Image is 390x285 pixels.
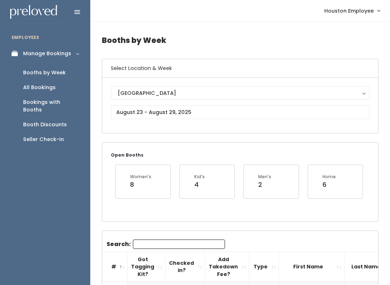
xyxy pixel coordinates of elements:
div: Manage Bookings [23,50,71,57]
div: Bookings with Booths [23,98,79,114]
div: Seller Check-in [23,136,64,143]
th: Type: activate to sort column ascending [249,252,279,282]
div: Women's [130,174,151,180]
div: 6 [322,180,336,189]
th: Add Takedown Fee?: activate to sort column ascending [205,252,249,282]
div: Kid's [194,174,205,180]
a: Houston Employee [317,3,387,18]
div: 4 [194,180,205,189]
th: #: activate to sort column descending [102,252,127,282]
div: Home [322,174,336,180]
div: Booth Discounts [23,121,67,128]
input: Search: [133,240,225,249]
div: Booths by Week [23,69,66,76]
h4: Booths by Week [102,30,378,50]
h6: Select Location & Week [102,59,378,78]
button: [GEOGRAPHIC_DATA] [111,86,369,100]
div: [GEOGRAPHIC_DATA] [118,89,363,97]
div: 2 [258,180,271,189]
div: All Bookings [23,84,56,91]
th: First Name: activate to sort column ascending [279,252,344,282]
div: Men's [258,174,271,180]
label: Search: [107,240,225,249]
small: Open Booths [111,152,143,158]
th: Got Tagging Kit?: activate to sort column ascending [127,252,165,282]
div: 8 [130,180,151,189]
input: August 23 - August 29, 2025 [111,105,369,119]
span: Houston Employee [324,7,374,15]
img: preloved logo [10,5,57,19]
th: Checked in?: activate to sort column ascending [165,252,205,282]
